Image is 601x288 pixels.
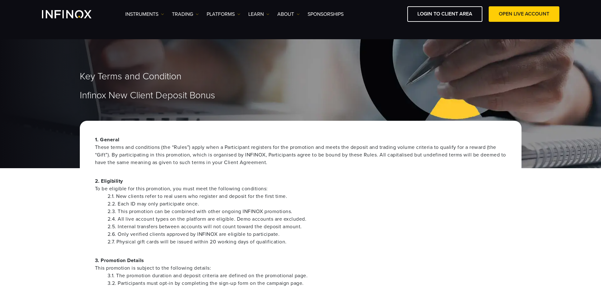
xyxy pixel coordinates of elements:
a: TRADING [172,10,199,18]
li: 2.1. New clients refer to real users who register and deposit for the first time. [108,193,506,200]
li: 2.3. This promotion can be combined with other ongoing INFINOX promotions. [108,208,506,215]
p: 2. Eligibility [95,177,506,193]
li: 2.6. Only verified clients approved by INFINOX are eligible to participate. [108,230,506,238]
a: INFINOX Logo [42,10,106,18]
p: 1. General [95,136,506,166]
span: Key Terms and Condition [80,71,181,83]
li: 3.1. The promotion duration and deposit criteria are defined on the promotional page. [108,272,506,279]
li: 2.4. All live account types on the platform are eligible. Demo accounts are excluded. [108,215,506,223]
li: 2.2. Each ID may only participate once. [108,200,506,208]
a: OPEN LIVE ACCOUNT [489,6,559,22]
a: Instruments [125,10,164,18]
li: 2.7. Physical gift cards will be issued within 20 working days of qualification. [108,238,506,246]
a: Learn [248,10,269,18]
a: LOGIN TO CLIENT AREA [407,6,482,22]
span: To be eligible for this promotion, you must meet the following conditions: [95,185,506,193]
h1: Infinox New Client Deposit Bonus [80,90,521,101]
span: These terms and conditions (the “Rules”) apply when a Participant registers for the promotion and... [95,144,506,166]
a: SPONSORSHIPS [308,10,344,18]
a: PLATFORMS [207,10,240,18]
li: 2.5. Internal transfers between accounts will not count toward the deposit amount. [108,223,506,230]
a: ABOUT [277,10,300,18]
span: This promotion is subject to the following details: [95,264,506,272]
p: 3. Promotion Details [95,257,506,272]
li: 3.2. Participants must opt-in by completing the sign-up form on the campaign page. [108,279,506,287]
